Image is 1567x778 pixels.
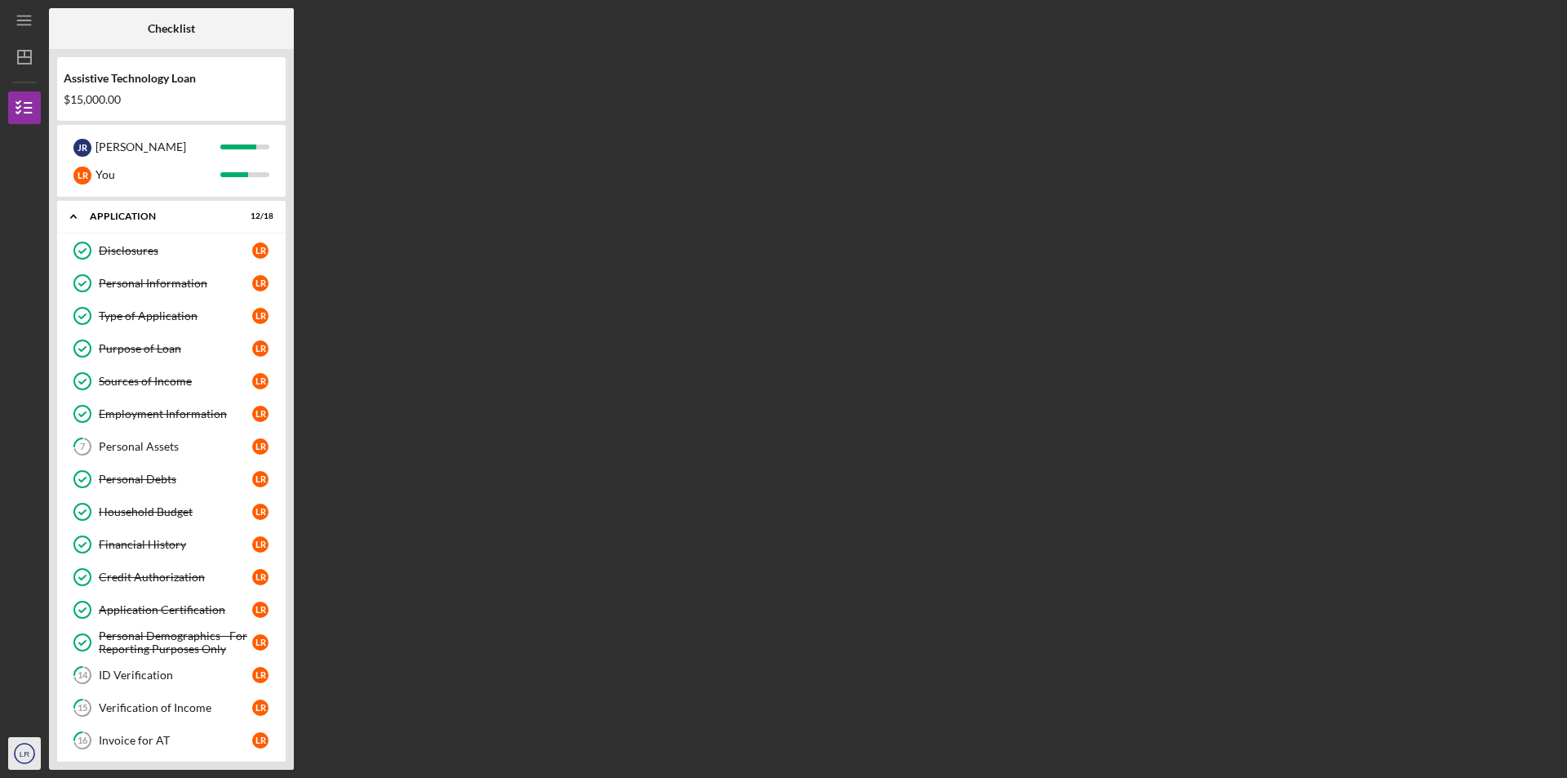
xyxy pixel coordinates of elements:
text: LR [20,749,29,758]
div: Personal Assets [99,440,252,453]
tspan: 15 [78,703,87,714]
div: Purpose of Loan [99,342,252,355]
a: Application CertificationLR [65,594,277,626]
div: L R [252,667,269,683]
a: Sources of IncomeLR [65,365,277,398]
div: L R [252,700,269,716]
div: L R [252,504,269,520]
div: $15,000.00 [64,93,279,106]
a: Personal DebtsLR [65,463,277,496]
a: Type of ApplicationLR [65,300,277,332]
a: 15Verification of IncomeLR [65,691,277,724]
div: L R [252,406,269,422]
div: L R [252,569,269,585]
a: Household BudgetLR [65,496,277,528]
div: J R [73,139,91,157]
div: Application Certification [99,603,252,616]
div: L R [252,340,269,357]
a: Personal InformationLR [65,267,277,300]
div: ID Verification [99,669,252,682]
div: L R [252,373,269,389]
div: Verification of Income [99,701,252,714]
div: Assistive Technology Loan [64,72,279,85]
a: Credit AuthorizationLR [65,561,277,594]
a: 14ID VerificationLR [65,659,277,691]
div: Personal Information [99,277,252,290]
div: Disclosures [99,244,252,257]
div: L R [252,438,269,455]
div: Personal Debts [99,473,252,486]
div: Invoice for AT [99,734,252,747]
a: DisclosuresLR [65,234,277,267]
div: L R [252,634,269,651]
a: 16Invoice for ATLR [65,724,277,757]
div: Household Budget [99,505,252,518]
b: Checklist [148,22,195,35]
a: Personal Demographics - For Reporting Purposes OnlyLR [65,626,277,659]
div: Type of Application [99,309,252,322]
div: Employment Information [99,407,252,420]
div: [PERSON_NAME] [95,133,220,161]
a: Financial HistoryLR [65,528,277,561]
div: Sources of Income [99,375,252,388]
div: Personal Demographics - For Reporting Purposes Only [99,629,252,656]
tspan: 7 [80,442,86,452]
button: LR [8,737,41,770]
a: 7Personal AssetsLR [65,430,277,463]
div: L R [252,602,269,618]
tspan: 16 [78,736,88,746]
div: L R [252,732,269,749]
div: L R [252,471,269,487]
div: L R [252,275,269,291]
div: 12 / 18 [244,211,273,221]
a: Employment InformationLR [65,398,277,430]
a: Purpose of LoanLR [65,332,277,365]
tspan: 14 [78,670,88,681]
div: Application [90,211,233,221]
div: Financial History [99,538,252,551]
div: L R [252,242,269,259]
div: L R [252,308,269,324]
div: L R [73,167,91,184]
div: Credit Authorization [99,571,252,584]
div: You [95,161,220,189]
div: L R [252,536,269,553]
